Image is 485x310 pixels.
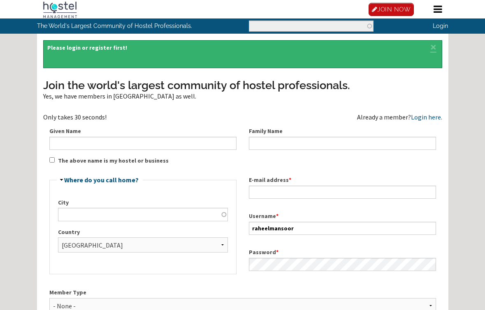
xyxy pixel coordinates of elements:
label: Username [249,212,436,220]
a: Where do you call home? [64,176,139,184]
label: Country [58,228,228,237]
h3: Join the world's largest community of hostel professionals. [43,78,442,93]
label: Password [249,248,436,257]
input: Enter the terms you wish to search for. [249,21,374,32]
a: JOIN NOW [369,3,414,16]
label: The above name is my hostel or business [58,156,169,165]
div: Already a member? [357,114,442,120]
input: A valid e-mail address. All e-mails from the system will be sent to this address. The e-mail addr... [249,186,436,199]
span: This field is required. [276,248,278,256]
span: This field is required. [276,212,278,220]
img: Hostel Management Home [43,2,77,18]
label: Member Type [49,288,436,297]
label: Family Name [249,127,436,135]
div: Please login or register first! [43,40,442,68]
span: This field is required. [289,176,291,184]
label: E-mail address [249,176,436,184]
label: City [58,198,228,207]
div: Yes, we have members in [GEOGRAPHIC_DATA] as well. [43,93,442,99]
a: Login [433,22,448,29]
a: Login here. [411,113,442,121]
label: Given Name [49,127,237,135]
a: × [429,45,438,48]
div: Only takes 30 seconds! [43,114,243,120]
input: Spaces are allowed; punctuation is not allowed except for periods, hyphens, apostrophes, and unde... [249,222,436,235]
p: The World's Largest Community of Hostel Professionals. [37,18,209,33]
